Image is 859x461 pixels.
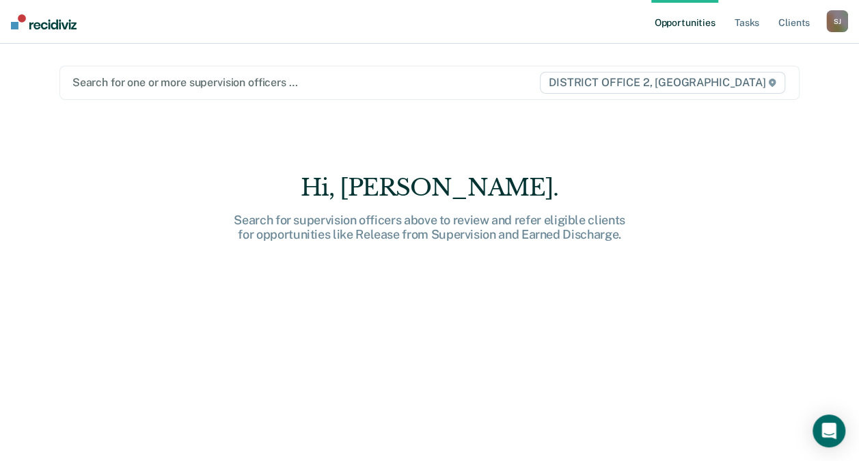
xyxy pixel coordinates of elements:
div: S J [826,10,848,32]
div: Hi, [PERSON_NAME]. [210,174,648,202]
div: Search for supervision officers above to review and refer eligible clients for opportunities like... [210,213,648,242]
div: Open Intercom Messenger [813,414,845,447]
span: DISTRICT OFFICE 2, [GEOGRAPHIC_DATA] [540,72,785,94]
button: SJ [826,10,848,32]
img: Recidiviz [11,14,77,29]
